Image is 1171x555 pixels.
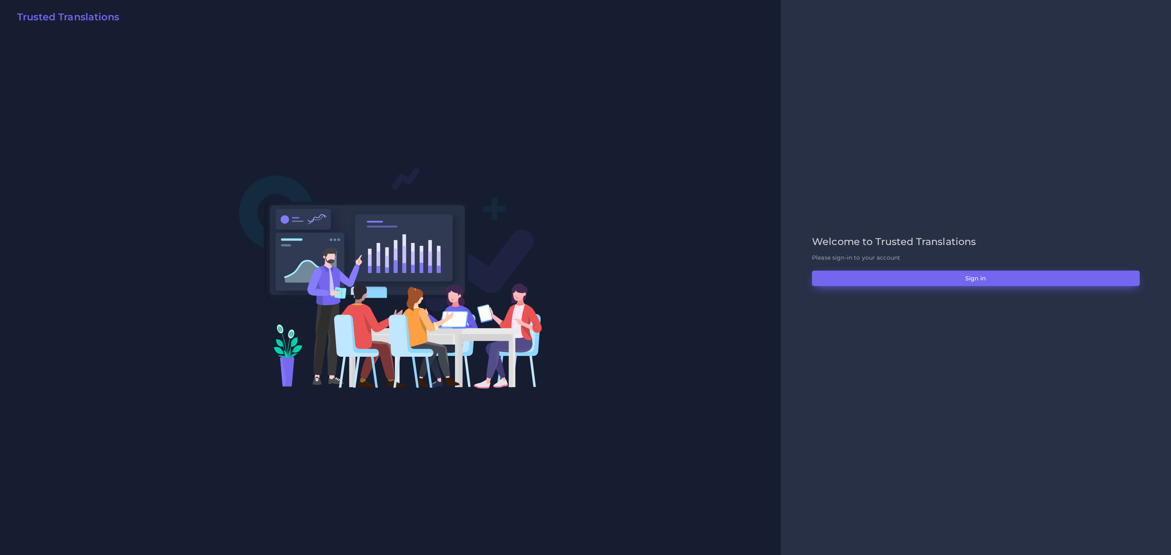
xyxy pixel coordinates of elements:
button: Sign in [812,271,1140,286]
h2: Welcome to Trusted Translations [812,236,1140,248]
h2: Trusted Translations [17,11,119,23]
p: Please sign-in to your account [812,254,1140,262]
img: Login V2 [239,167,542,389]
a: Trusted Translations [11,11,119,26]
